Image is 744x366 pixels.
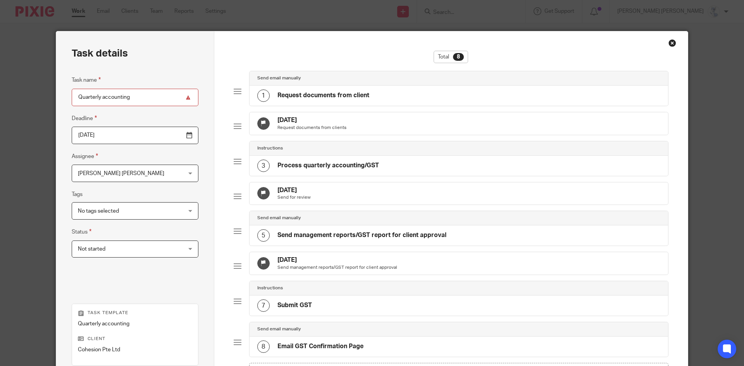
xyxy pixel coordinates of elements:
label: Task name [72,76,101,84]
label: Status [72,227,91,236]
span: No tags selected [78,208,119,214]
p: Task template [78,310,192,316]
h4: Email GST Confirmation Page [277,342,363,351]
h4: Send email manually [257,215,301,221]
div: 7 [257,299,270,312]
div: 1 [257,89,270,102]
div: Total [434,51,468,63]
h4: [DATE] [277,116,346,124]
h2: Task details [72,47,128,60]
div: 8 [257,340,270,353]
div: 5 [257,229,270,242]
h4: Instructions [257,285,283,291]
h4: Send email manually [257,75,301,81]
p: Client [78,336,192,342]
p: Quarterly accounting [78,320,192,328]
h4: Instructions [257,145,283,151]
div: 8 [453,53,464,61]
label: Tags [72,191,83,198]
h4: Process quarterly accounting/GST [277,162,379,170]
p: Request documents from clients [277,125,346,131]
label: Assignee [72,152,98,161]
p: Send for review [277,194,311,201]
h4: Send email manually [257,326,301,332]
h4: [DATE] [277,186,311,194]
div: 3 [257,160,270,172]
input: Task name [72,89,198,106]
h4: [DATE] [277,256,397,264]
p: Cohesion Pte Ltd [78,346,192,354]
h4: Request documents from client [277,91,369,100]
div: Close this dialog window [668,39,676,47]
h4: Submit GST [277,301,312,309]
span: Not started [78,246,105,252]
p: Send management reports/GST report for client approval [277,265,397,271]
label: Deadline [72,114,97,123]
span: [PERSON_NAME] [PERSON_NAME] [78,171,164,176]
input: Pick a date [72,127,198,144]
h4: Send management reports/GST report for client approval [277,231,446,239]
